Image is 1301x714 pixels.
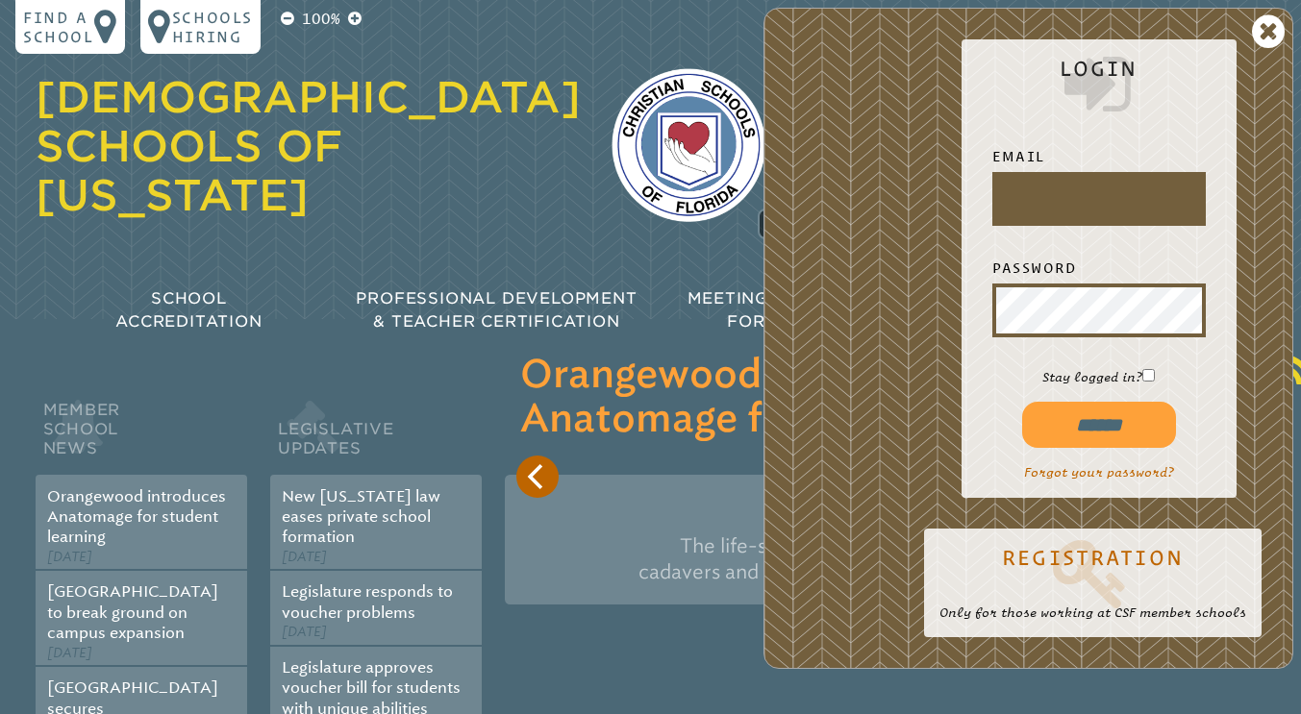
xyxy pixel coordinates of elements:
p: The life-size platform lets students interact with digital human cadavers and integrated medical ... [524,526,1246,593]
label: Password [992,257,1207,280]
a: New [US_STATE] law eases private school formation [282,487,440,547]
img: csf-logo-web-colors.png [612,68,765,222]
a: Forgot your password? [1024,465,1174,480]
button: Previous [516,455,559,498]
span: [DATE] [47,549,92,565]
h2: Login [977,57,1222,122]
p: 100% [298,8,344,31]
span: School Accreditation [115,289,262,331]
h2: Member School News [36,396,247,475]
span: Meetings & Workshops for Educators [688,289,922,331]
p: Find a school [23,8,94,46]
h3: Orangewood introduces Anatomage for student learning [520,354,1250,442]
a: Legislature responds to voucher problems [282,582,453,621]
span: Professional Development & Teacher Certification [356,289,637,331]
h2: Legislative Updates [270,396,482,475]
span: [DATE] [282,549,327,565]
span: [DATE] [282,624,327,640]
p: Schools Hiring [172,8,253,46]
p: Stay logged in? [977,368,1222,386]
a: Orangewood introduces Anatomage for student learning [47,487,226,547]
p: Only for those working at CSF member schools [939,603,1246,622]
a: Registration [939,534,1246,611]
span: [DATE] [47,645,92,661]
a: [DEMOGRAPHIC_DATA] Schools of [US_STATE] [36,72,581,220]
label: Email [992,145,1207,168]
a: [GEOGRAPHIC_DATA] to break ground on campus expansion [47,582,218,642]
